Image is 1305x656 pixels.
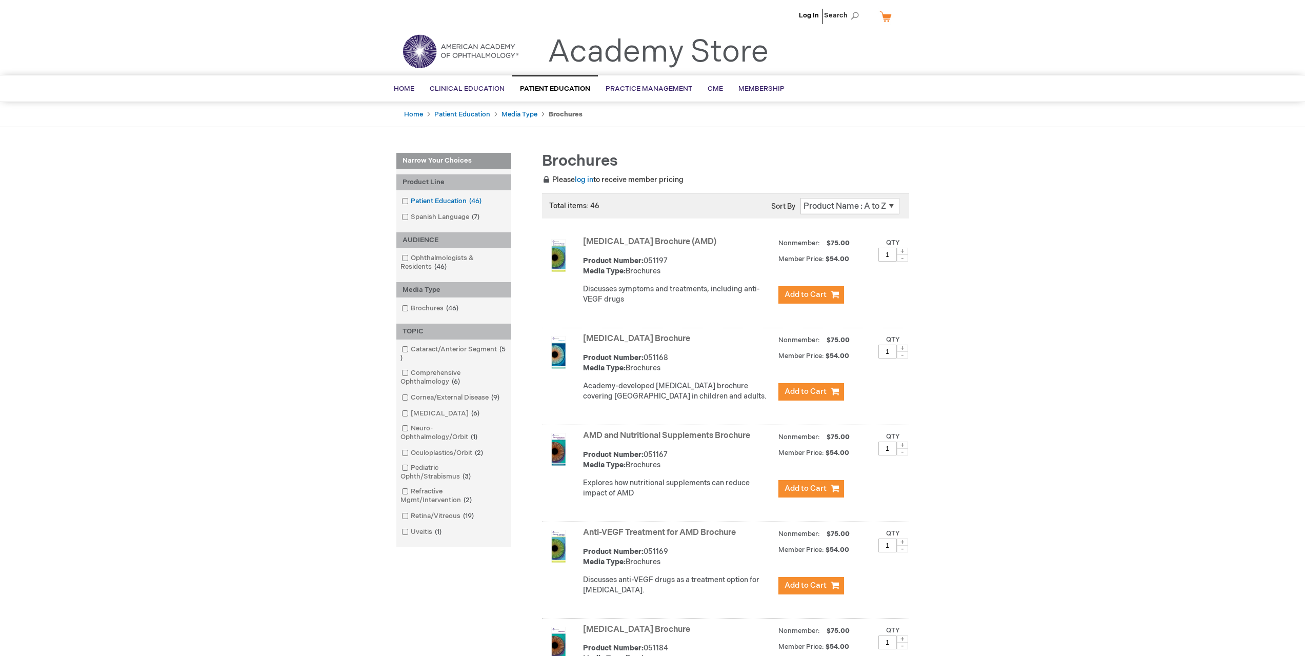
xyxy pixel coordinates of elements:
[399,253,509,272] a: Ophthalmologists & Residents46
[583,267,626,275] strong: Media Type:
[583,547,773,567] div: 051169 Brochures
[432,528,444,536] span: 1
[785,581,827,590] span: Add to Cart
[399,511,478,521] a: Retina/Vitreous19
[778,431,820,444] strong: Nonmember:
[583,461,626,469] strong: Media Type:
[826,546,851,554] span: $54.00
[396,153,511,169] strong: Narrow Your Choices
[399,409,484,419] a: [MEDICAL_DATA]6
[825,627,851,635] span: $75.00
[444,304,461,312] span: 46
[583,558,626,566] strong: Media Type:
[400,345,506,362] span: 5
[432,263,449,271] span: 46
[549,110,583,118] strong: Brochures
[785,290,827,300] span: Add to Cart
[771,202,795,211] label: Sort By
[886,335,900,344] label: Qty
[461,496,474,504] span: 2
[583,381,773,402] p: Academy-developed [MEDICAL_DATA] brochure covering [GEOGRAPHIC_DATA] in children and adults.
[399,212,484,222] a: Spanish Language7
[583,284,773,305] p: Discusses symptoms and treatments, including anti-VEGF drugs
[826,255,851,263] span: $54.00
[542,530,575,563] img: Anti-VEGF Treatment for AMD Brochure
[778,383,844,401] button: Add to Cart
[778,643,824,651] strong: Member Price:
[394,85,414,93] span: Home
[583,364,626,372] strong: Media Type:
[404,110,423,118] a: Home
[878,635,897,649] input: Qty
[467,197,484,205] span: 46
[878,539,897,552] input: Qty
[826,352,851,360] span: $54.00
[469,213,482,221] span: 7
[460,512,476,520] span: 19
[825,336,851,344] span: $75.00
[825,433,851,441] span: $75.00
[778,480,844,498] button: Add to Cart
[583,528,736,538] a: Anti-VEGF Treatment for AMD Brochure
[778,352,824,360] strong: Member Price:
[549,202,599,210] span: Total items: 46
[778,255,824,263] strong: Member Price:
[778,449,824,457] strong: Member Price:
[878,345,897,359] input: Qty
[886,432,900,441] label: Qty
[583,625,690,634] a: [MEDICAL_DATA] Brochure
[396,232,511,248] div: AUDIENCE
[399,448,487,458] a: Oculoplastics/Orbit2
[799,11,819,19] a: Log In
[548,34,769,71] a: Academy Store
[468,433,480,441] span: 1
[583,353,773,373] div: 051168 Brochures
[542,239,575,272] img: Age-Related Macular Degeneration Brochure (AMD)
[396,174,511,190] div: Product Line
[472,449,486,457] span: 2
[778,546,824,554] strong: Member Price:
[583,237,716,247] a: [MEDICAL_DATA] Brochure (AMD)
[583,450,773,470] div: 051167 Brochures
[583,256,644,265] strong: Product Number:
[583,575,773,595] div: Discusses anti-VEGF drugs as a treatment option for [MEDICAL_DATA].
[778,286,844,304] button: Add to Cart
[399,368,509,387] a: Comprehensive Ophthalmology6
[778,528,820,541] strong: Nonmember:
[583,478,773,499] p: Explores how nutritional supplements can reduce impact of AMD
[778,237,820,250] strong: Nonmember:
[583,644,644,652] strong: Product Number:
[738,85,785,93] span: Membership
[542,175,684,184] span: Please to receive member pricing
[434,110,490,118] a: Patient Education
[520,85,590,93] span: Patient Education
[785,484,827,493] span: Add to Cart
[542,433,575,466] img: AMD and Nutritional Supplements Brochure
[606,85,692,93] span: Practice Management
[824,5,863,26] span: Search
[878,248,897,262] input: Qty
[489,393,502,402] span: 9
[886,626,900,634] label: Qty
[399,527,446,537] a: Uveitis1
[825,530,851,538] span: $75.00
[583,353,644,362] strong: Product Number:
[399,424,509,442] a: Neuro-Ophthalmology/Orbit1
[878,442,897,455] input: Qty
[430,85,505,93] span: Clinical Education
[399,304,463,313] a: Brochures46
[708,85,723,93] span: CME
[399,345,509,363] a: Cataract/Anterior Segment5
[778,334,820,347] strong: Nonmember:
[583,256,773,276] div: 051197 Brochures
[399,487,509,505] a: Refractive Mgmt/Intervention2
[583,450,644,459] strong: Product Number:
[785,387,827,396] span: Add to Cart
[542,152,618,170] span: Brochures
[826,643,851,651] span: $54.00
[399,196,486,206] a: Patient Education46
[886,238,900,247] label: Qty
[886,529,900,538] label: Qty
[501,110,537,118] a: Media Type
[469,409,482,418] span: 6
